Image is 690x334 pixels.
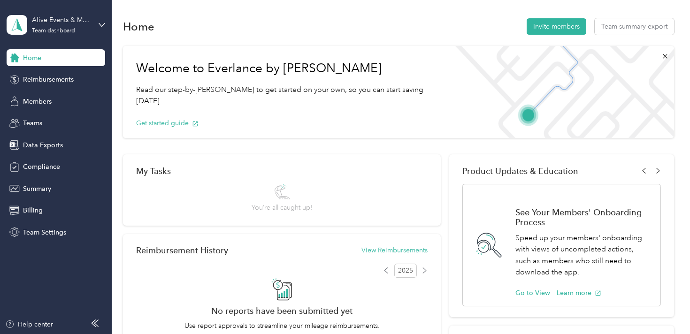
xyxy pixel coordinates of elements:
[23,184,51,194] span: Summary
[527,18,586,35] button: Invite members
[515,207,651,227] h1: See Your Members' Onboarding Process
[136,245,228,255] h2: Reimbursement History
[32,15,91,25] div: Alive Events & Marketing
[136,61,433,76] h1: Welcome to Everlance by [PERSON_NAME]
[123,22,154,31] h1: Home
[23,205,43,215] span: Billing
[23,162,60,172] span: Compliance
[637,281,690,334] iframe: Everlance-gr Chat Button Frame
[23,228,66,237] span: Team Settings
[515,232,651,278] p: Speed up your members' onboarding with views of uncompleted actions, such as members who still ne...
[32,28,75,34] div: Team dashboard
[136,306,428,316] h2: No reports have been submitted yet
[136,321,428,331] p: Use report approvals to streamline your mileage reimbursements.
[462,166,578,176] span: Product Updates & Education
[136,166,428,176] div: My Tasks
[394,264,417,278] span: 2025
[446,46,674,138] img: Welcome to everlance
[252,203,312,213] span: You’re all caught up!
[361,245,428,255] button: View Reimbursements
[23,140,63,150] span: Data Exports
[557,288,601,298] button: Learn more
[5,319,53,329] button: Help center
[515,288,550,298] button: Go to View
[136,84,433,107] p: Read our step-by-[PERSON_NAME] to get started on your own, so you can start saving [DATE].
[595,18,674,35] button: Team summary export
